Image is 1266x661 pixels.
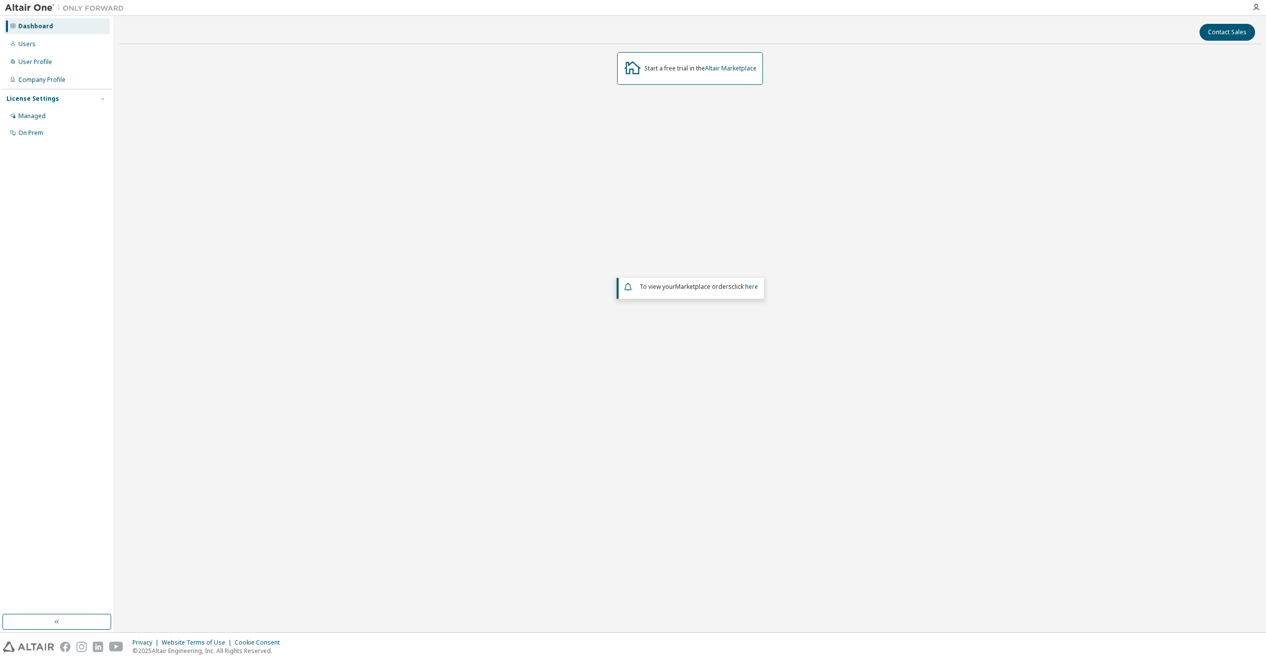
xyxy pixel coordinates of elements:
img: linkedin.svg [93,642,103,652]
img: altair_logo.svg [3,642,54,652]
div: License Settings [6,95,59,103]
div: Cookie Consent [235,639,286,647]
em: Marketplace orders [675,282,732,291]
p: © 2025 Altair Engineering, Inc. All Rights Reserved. [132,647,286,655]
div: Users [18,40,36,48]
a: here [745,282,758,291]
a: Altair Marketplace [705,64,757,72]
img: youtube.svg [109,642,124,652]
div: On Prem [18,129,43,137]
div: Managed [18,112,46,120]
div: Start a free trial in the [644,65,757,72]
div: Privacy [132,639,162,647]
div: Dashboard [18,22,53,30]
div: Company Profile [18,76,65,84]
img: instagram.svg [76,642,87,652]
div: Website Terms of Use [162,639,235,647]
div: User Profile [18,58,52,66]
img: Altair One [5,3,129,13]
button: Contact Sales [1200,24,1255,41]
img: facebook.svg [60,642,70,652]
span: To view your click [639,282,758,291]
